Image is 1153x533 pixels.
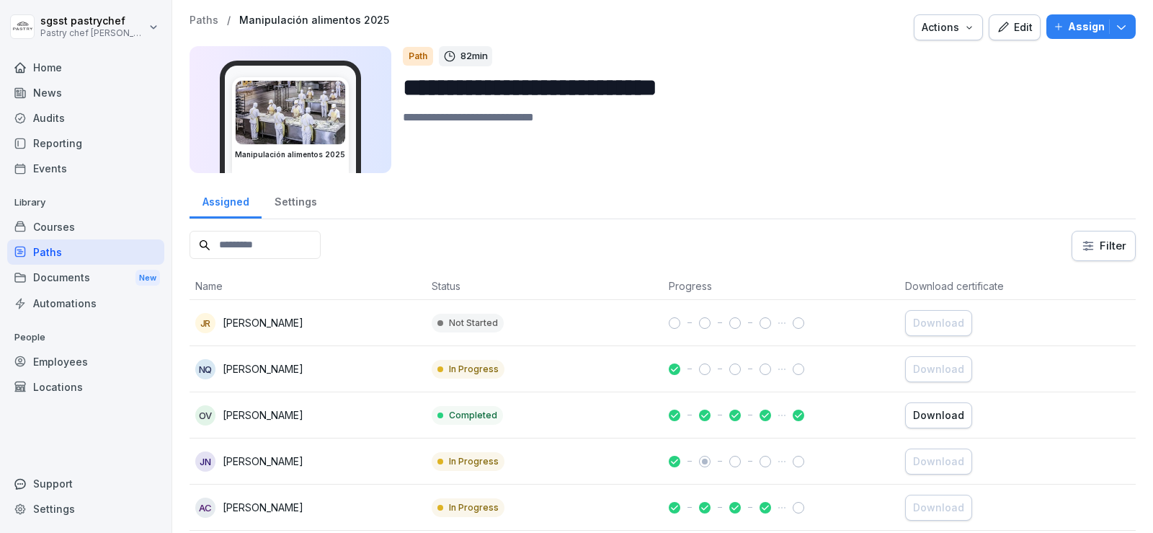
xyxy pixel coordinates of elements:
[449,455,499,468] p: In Progress
[190,182,262,219] a: Assigned
[403,47,433,66] div: Path
[7,214,164,239] a: Courses
[913,500,964,516] div: Download
[663,273,899,300] th: Progress
[7,471,164,496] div: Support
[905,402,972,428] button: Download
[460,49,488,63] p: 82 min
[236,81,345,144] img: xrig9ngccgkbh355tbuziiw7.png
[40,15,146,27] p: sgsst pastrychef
[449,409,497,422] p: Completed
[905,449,972,475] button: Download
[223,315,303,330] p: [PERSON_NAME]
[913,454,964,470] div: Download
[7,156,164,181] a: Events
[223,361,303,376] p: [PERSON_NAME]
[7,131,164,156] a: Reporting
[1072,232,1135,260] button: Filter
[1081,239,1126,253] div: Filter
[905,310,972,336] button: Download
[195,451,215,472] div: JN
[7,80,164,105] a: News
[223,408,303,423] p: [PERSON_NAME]
[190,14,218,27] a: Paths
[913,361,964,377] div: Download
[190,273,426,300] th: Name
[135,270,160,286] div: New
[7,265,164,291] a: DocumentsNew
[7,55,164,80] a: Home
[223,454,303,469] p: [PERSON_NAME]
[7,239,164,265] a: Paths
[1068,19,1105,35] p: Assign
[449,317,498,330] p: Not Started
[7,105,164,131] a: Audits
[7,374,164,400] a: Locations
[905,356,972,382] button: Download
[7,496,164,521] a: Settings
[227,14,231,27] p: /
[989,14,1041,40] button: Edit
[449,501,499,514] p: In Progress
[40,28,146,38] p: Pastry chef [PERSON_NAME] y Cocina gourmet
[914,14,983,40] button: Actions
[922,19,975,35] div: Actions
[7,191,164,214] p: Library
[7,326,164,349] p: People
[7,349,164,374] a: Employees
[195,359,215,379] div: NQ
[913,408,964,423] div: Download
[239,14,389,27] a: Manipulación alimentos 2025
[913,315,964,331] div: Download
[899,273,1136,300] th: Download certificate
[195,498,215,518] div: AC
[7,265,164,291] div: Documents
[997,19,1033,35] div: Edit
[1046,14,1136,39] button: Assign
[262,182,329,219] a: Settings
[235,149,346,160] h3: Manipulación alimentos 2025
[7,291,164,316] a: Automations
[905,495,972,521] button: Download
[195,405,215,426] div: OV
[223,500,303,515] p: [PERSON_NAME]
[449,363,499,376] p: In Progress
[195,313,215,333] div: JR
[426,273,662,300] th: Status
